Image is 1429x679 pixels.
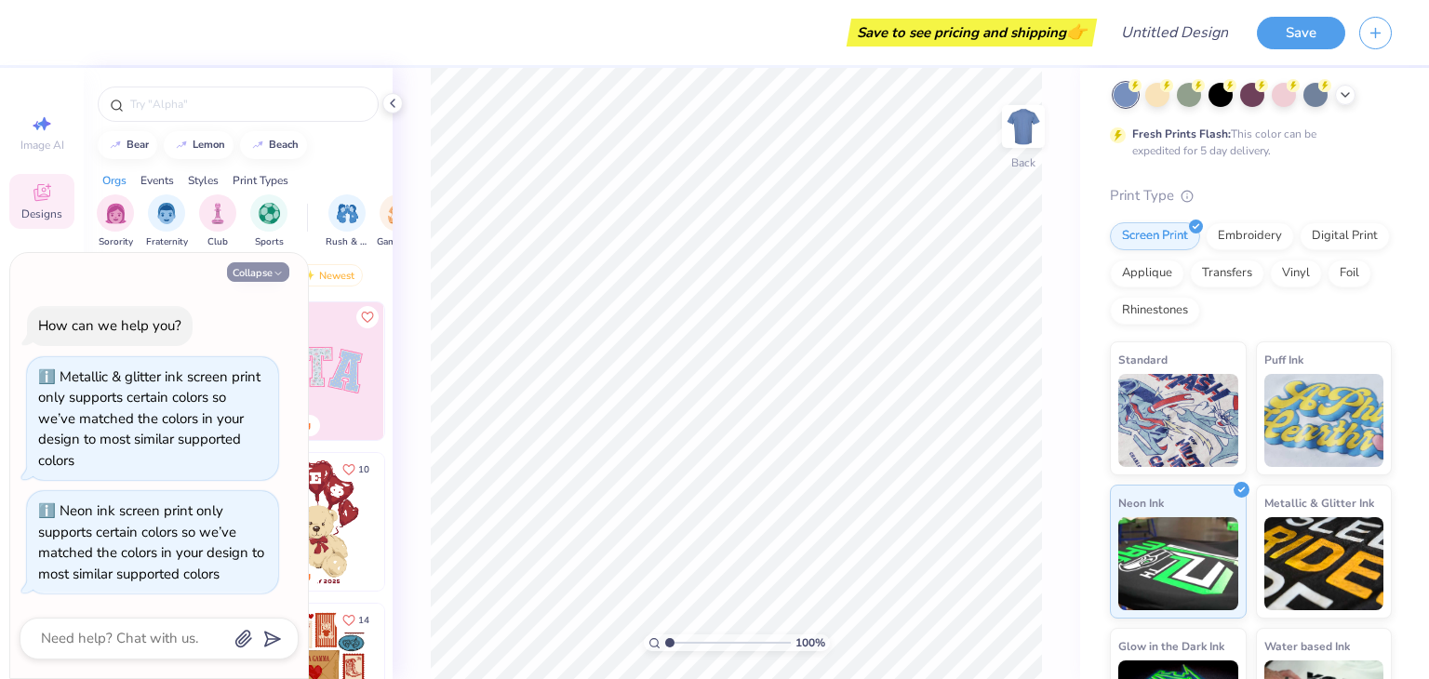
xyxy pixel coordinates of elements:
[247,453,384,591] img: 587403a7-0594-4a7f-b2bd-0ca67a3ff8dd
[255,235,284,249] span: Sports
[38,316,181,335] div: How can we help you?
[326,194,368,249] button: filter button
[99,235,133,249] span: Sorority
[334,457,378,482] button: Like
[1300,222,1390,250] div: Digital Print
[1110,222,1200,250] div: Screen Print
[247,302,384,440] img: 9980f5e8-e6a1-4b4a-8839-2b0e9349023c
[240,131,307,159] button: beach
[1118,374,1238,467] img: Standard
[199,194,236,249] div: filter for Club
[250,140,265,151] img: trend_line.gif
[851,19,1092,47] div: Save to see pricing and shipping
[108,140,123,151] img: trend_line.gif
[1270,260,1322,287] div: Vinyl
[292,264,363,286] div: Newest
[188,172,219,189] div: Styles
[377,194,420,249] button: filter button
[1118,493,1164,513] span: Neon Ink
[146,194,188,249] div: filter for Fraternity
[1264,636,1350,656] span: Water based Ink
[1132,126,1361,159] div: This color can be expedited for 5 day delivery.
[1118,350,1168,369] span: Standard
[105,203,127,224] img: Sorority Image
[377,235,420,249] span: Game Day
[97,194,134,249] button: filter button
[1257,17,1345,49] button: Save
[1106,14,1243,51] input: Untitled Design
[233,172,288,189] div: Print Types
[97,194,134,249] div: filter for Sorority
[1132,126,1231,141] strong: Fresh Prints Flash:
[98,131,157,159] button: bear
[20,138,64,153] span: Image AI
[146,235,188,249] span: Fraternity
[174,140,189,151] img: trend_line.gif
[383,302,521,440] img: 5ee11766-d822-42f5-ad4e-763472bf8dcf
[1110,185,1392,206] div: Print Type
[199,194,236,249] button: filter button
[193,140,225,150] div: lemon
[358,465,369,474] span: 10
[207,203,228,224] img: Club Image
[102,172,127,189] div: Orgs
[388,203,409,224] img: Game Day Image
[1110,260,1184,287] div: Applique
[1118,636,1224,656] span: Glow in the Dark Ink
[377,194,420,249] div: filter for Game Day
[38,367,260,470] div: Metallic & glitter ink screen print only supports certain colors so we’ve matched the colors in y...
[269,140,299,150] div: beach
[1110,297,1200,325] div: Rhinestones
[207,235,228,249] span: Club
[21,206,62,221] span: Designs
[146,194,188,249] button: filter button
[356,306,379,328] button: Like
[358,616,369,625] span: 14
[334,607,378,632] button: Like
[1206,222,1294,250] div: Embroidery
[326,235,368,249] span: Rush & Bid
[250,194,287,249] div: filter for Sports
[1066,20,1087,43] span: 👉
[1190,260,1264,287] div: Transfers
[1005,108,1042,145] img: Back
[795,634,825,651] span: 100 %
[259,203,280,224] img: Sports Image
[1011,154,1035,171] div: Back
[127,140,149,150] div: bear
[1328,260,1371,287] div: Foil
[250,194,287,249] button: filter button
[1264,374,1384,467] img: Puff Ink
[383,453,521,591] img: e74243e0-e378-47aa-a400-bc6bcb25063a
[140,172,174,189] div: Events
[227,262,289,282] button: Collapse
[337,203,358,224] img: Rush & Bid Image
[128,95,367,113] input: Try "Alpha"
[38,501,264,583] div: Neon ink screen print only supports certain colors so we’ve matched the colors in your design to ...
[1118,517,1238,610] img: Neon Ink
[164,131,234,159] button: lemon
[156,203,177,224] img: Fraternity Image
[1264,517,1384,610] img: Metallic & Glitter Ink
[1264,350,1303,369] span: Puff Ink
[1264,493,1374,513] span: Metallic & Glitter Ink
[326,194,368,249] div: filter for Rush & Bid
